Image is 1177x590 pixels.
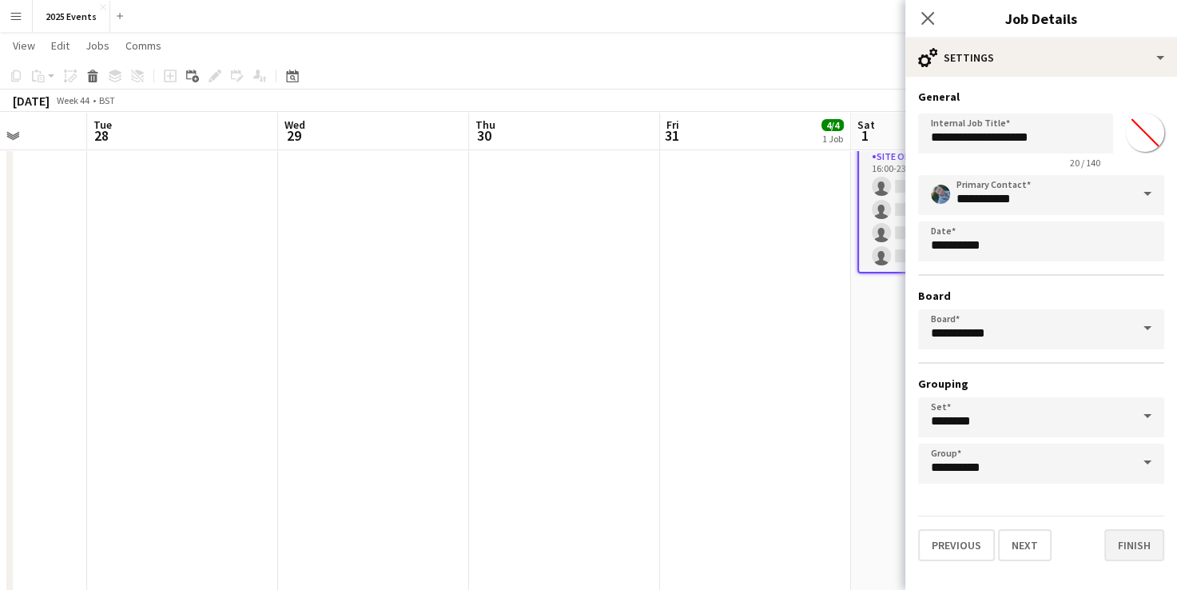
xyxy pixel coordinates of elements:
[859,148,1035,272] app-card-role: Site Operative0/416:00-23:00 (7h)
[93,118,112,132] span: Tue
[91,126,112,145] span: 28
[857,118,875,132] span: Sat
[821,119,844,131] span: 4/4
[905,38,1177,77] div: Settings
[475,118,495,132] span: Thu
[13,38,35,53] span: View
[284,118,305,132] span: Wed
[822,133,843,145] div: 1 Job
[918,377,1164,391] h3: Grouping
[855,126,875,145] span: 1
[857,78,1036,273] app-job-card: Draft16:00-23:00 (7h)0/4Blackheath Fireworks Blackheath Fireworks1 RoleSite Operative0/416:00-23:...
[51,38,70,53] span: Edit
[282,126,305,145] span: 29
[6,35,42,56] a: View
[85,38,109,53] span: Jobs
[1104,529,1164,561] button: Finish
[664,126,679,145] span: 31
[33,1,110,32] button: 2025 Events
[13,93,50,109] div: [DATE]
[99,94,115,106] div: BST
[79,35,116,56] a: Jobs
[905,8,1177,29] h3: Job Details
[666,118,679,132] span: Fri
[53,94,93,106] span: Week 44
[125,38,161,53] span: Comms
[45,35,76,56] a: Edit
[119,35,168,56] a: Comms
[998,529,1052,561] button: Next
[918,289,1164,303] h3: Board
[473,126,495,145] span: 30
[918,529,995,561] button: Previous
[918,90,1164,104] h3: General
[1057,157,1113,169] span: 20 / 140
